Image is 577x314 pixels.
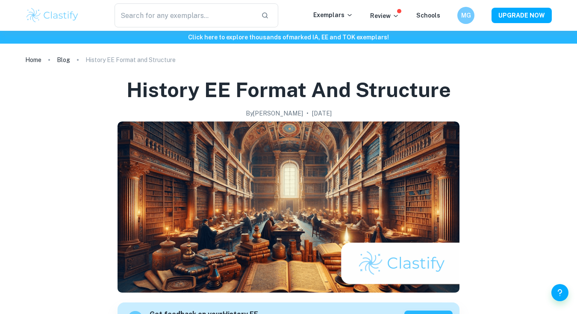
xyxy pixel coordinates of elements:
[115,3,254,27] input: Search for any exemplars...
[551,284,568,301] button: Help and Feedback
[313,10,353,20] p: Exemplars
[2,33,575,42] h6: Click here to explore thousands of marked IA, EE and TOK exemplars !
[118,121,459,293] img: History EE Format and Structure cover image
[306,109,309,118] p: •
[370,11,399,21] p: Review
[312,109,332,118] h2: [DATE]
[416,12,440,19] a: Schools
[492,8,552,23] button: UPGRADE NOW
[127,76,451,104] h1: History EE Format and Structure
[246,109,303,118] h2: By [PERSON_NAME]
[457,7,474,24] button: MG
[57,54,70,66] a: Blog
[25,54,41,66] a: Home
[25,7,79,24] img: Clastify logo
[85,55,176,65] p: History EE Format and Structure
[461,11,471,20] h6: MG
